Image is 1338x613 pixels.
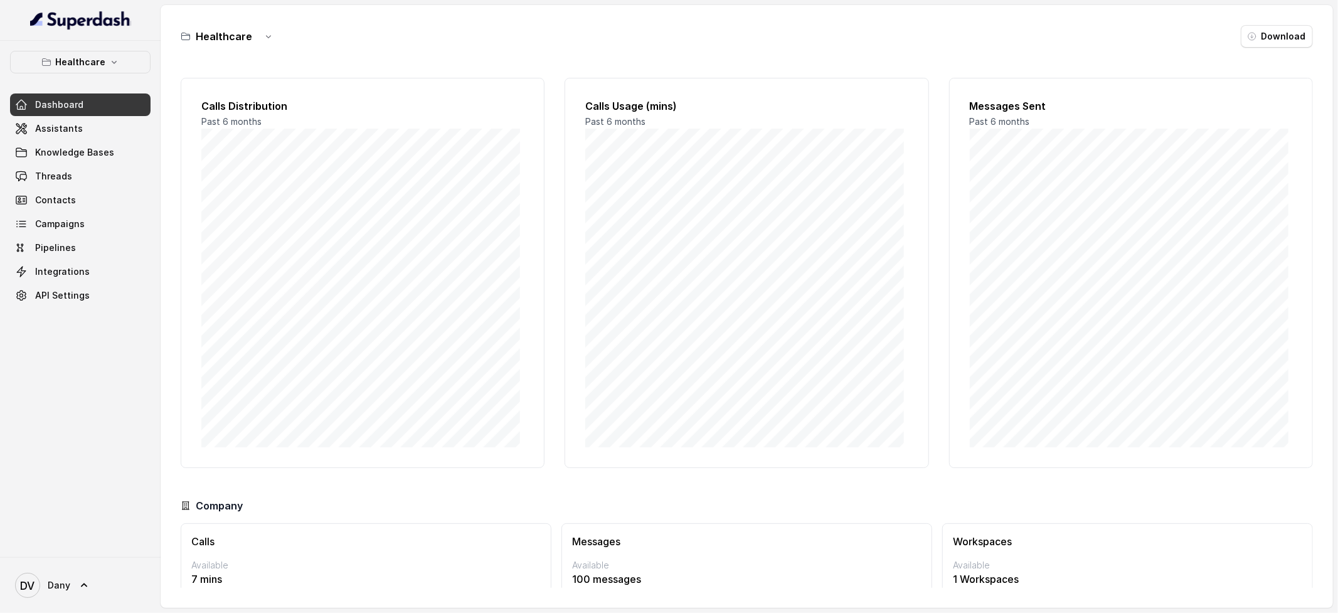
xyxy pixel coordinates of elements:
[572,534,921,549] h3: Messages
[30,10,131,30] img: light.svg
[10,165,151,188] a: Threads
[970,99,1292,114] h2: Messages Sent
[10,237,151,259] a: Pipelines
[572,572,921,587] p: 100 messages
[35,99,83,111] span: Dashboard
[201,99,524,114] h2: Calls Distribution
[572,559,921,572] p: Available
[1241,25,1313,48] button: Download
[10,213,151,235] a: Campaigns
[191,559,541,572] p: Available
[55,55,105,70] p: Healthcare
[585,116,645,127] span: Past 6 months
[10,51,151,73] button: Healthcare
[21,579,35,592] text: DV
[48,579,70,592] span: Dany
[191,572,541,587] p: 7 mins
[10,141,151,164] a: Knowledge Bases
[196,498,243,513] h3: Company
[35,146,114,159] span: Knowledge Bases
[35,194,76,206] span: Contacts
[953,572,1302,587] p: 1 Workspaces
[10,93,151,116] a: Dashboard
[10,260,151,283] a: Integrations
[970,116,1030,127] span: Past 6 months
[10,284,151,307] a: API Settings
[953,534,1302,549] h3: Workspaces
[196,29,252,44] h3: Healthcare
[585,99,908,114] h2: Calls Usage (mins)
[35,218,85,230] span: Campaigns
[35,170,72,183] span: Threads
[201,116,262,127] span: Past 6 months
[953,559,1302,572] p: Available
[10,189,151,211] a: Contacts
[35,242,76,254] span: Pipelines
[10,117,151,140] a: Assistants
[35,289,90,302] span: API Settings
[191,534,541,549] h3: Calls
[35,122,83,135] span: Assistants
[35,265,90,278] span: Integrations
[10,568,151,603] a: Dany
